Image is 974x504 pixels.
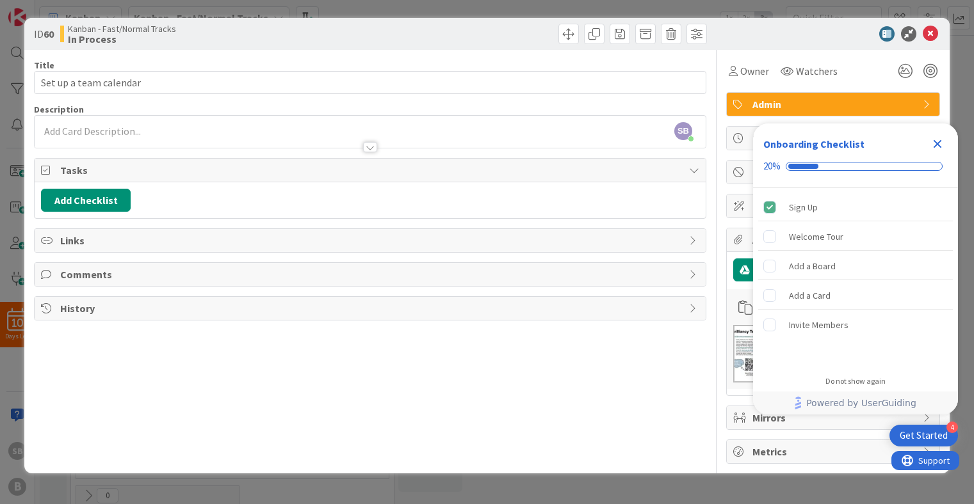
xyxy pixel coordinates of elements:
label: Title [34,59,54,71]
div: Invite Members is incomplete. [758,311,953,339]
span: Kanban - Fast/Normal Tracks [68,24,176,34]
span: Support [27,2,58,17]
div: Open Get Started checklist, remaining modules: 4 [889,425,958,446]
span: Block [752,164,916,180]
input: type card name here... [34,71,706,94]
span: Admin [752,97,916,112]
div: Add a Board is incomplete. [758,252,953,280]
div: Footer [753,391,958,414]
span: Mirrors [752,410,916,425]
span: SB [674,122,692,140]
div: Do not show again [825,376,886,386]
span: Dates [752,130,916,146]
span: History [60,301,683,316]
span: Description [34,104,84,115]
div: Onboarding Checklist [763,136,864,152]
div: Add a Card is incomplete. [758,281,953,310]
div: Get Started [900,429,948,442]
div: Welcome Tour is incomplete. [758,223,953,251]
span: Comments [60,267,683,282]
b: In Process [68,34,176,44]
span: Owner [740,63,769,79]
span: Metrics [752,444,916,459]
span: Tasks [60,162,683,178]
div: 20% [763,161,781,172]
div: Sign Up is complete. [758,193,953,221]
div: Welcome Tour [789,229,843,244]
b: 60 [44,28,54,40]
span: ID [34,26,54,42]
div: Sign Up [789,200,818,215]
div: 4 [946,421,958,433]
a: Powered by UserGuiding [759,391,952,414]
span: Attachments [752,232,916,248]
div: Invite Members [789,317,848,333]
div: Add a Card [789,288,831,303]
span: Powered by UserGuiding [806,395,916,411]
button: Add Checklist [41,189,131,212]
div: Close Checklist [927,134,948,154]
div: Checklist progress: 20% [763,161,948,172]
div: Add a Board [789,258,836,274]
span: Watchers [796,63,838,79]
span: Links [60,233,683,248]
div: Checklist Container [753,123,958,414]
div: Checklist items [753,188,958,368]
span: Custom Fields [752,198,916,214]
